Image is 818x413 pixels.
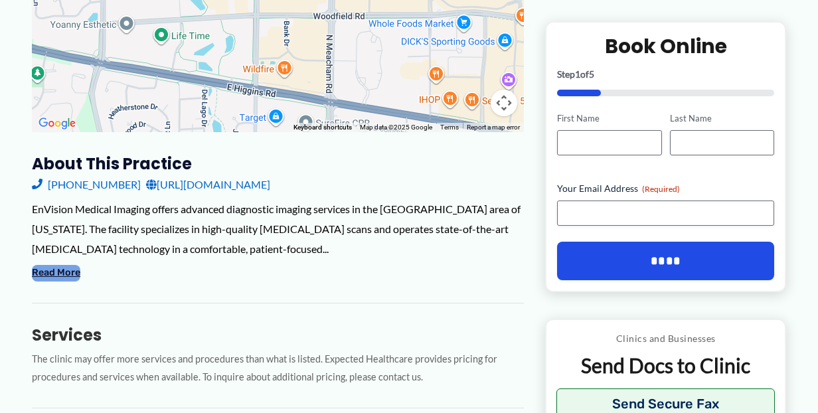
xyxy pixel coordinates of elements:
button: Map camera controls [491,90,517,116]
a: Open this area in Google Maps (opens a new window) [35,115,79,132]
span: (Required) [642,184,680,194]
label: Last Name [670,112,774,125]
p: Clinics and Businesses [556,330,775,347]
span: 5 [589,68,594,80]
p: Step of [557,70,774,79]
span: 1 [575,68,580,80]
h3: Services [32,325,524,345]
button: Keyboard shortcuts [293,123,352,132]
p: Send Docs to Clinic [556,353,775,378]
h3: About this practice [32,153,524,174]
a: Report a map error [467,124,520,131]
a: [PHONE_NUMBER] [32,175,141,195]
h2: Book Online [557,33,774,59]
a: Terms [440,124,459,131]
a: [URL][DOMAIN_NAME] [146,175,270,195]
button: Read More [32,265,80,281]
label: First Name [557,112,661,125]
span: Map data ©2025 Google [360,124,432,131]
label: Your Email Address [557,182,774,195]
div: EnVision Medical Imaging offers advanced diagnostic imaging services in the [GEOGRAPHIC_DATA] are... [32,199,524,258]
p: The clinic may offer more services and procedures than what is listed. Expected Healthcare provid... [32,351,524,386]
img: Google [35,115,79,132]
